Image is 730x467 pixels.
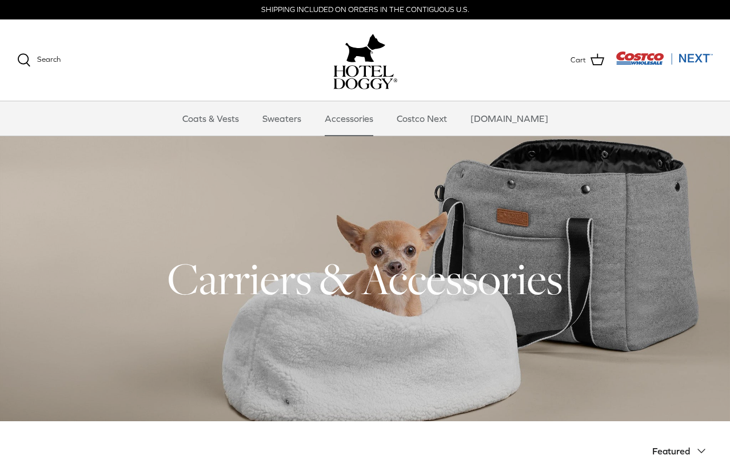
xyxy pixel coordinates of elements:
span: Featured [652,446,690,456]
a: Cart [571,53,604,68]
a: Costco Next [386,101,457,136]
a: Visit Costco Next [616,58,713,67]
a: Sweaters [252,101,312,136]
span: Cart [571,54,586,66]
a: Accessories [314,101,384,136]
a: [DOMAIN_NAME] [460,101,559,136]
button: Featured [652,438,713,464]
span: Search [37,55,61,64]
img: hoteldoggycom [333,65,397,89]
a: Search [17,53,61,67]
a: hoteldoggy.com hoteldoggycom [333,31,397,89]
a: Coats & Vests [172,101,249,136]
img: hoteldoggy.com [345,31,385,65]
h1: Carriers & Accessories [17,251,713,307]
img: Costco Next [616,51,713,65]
